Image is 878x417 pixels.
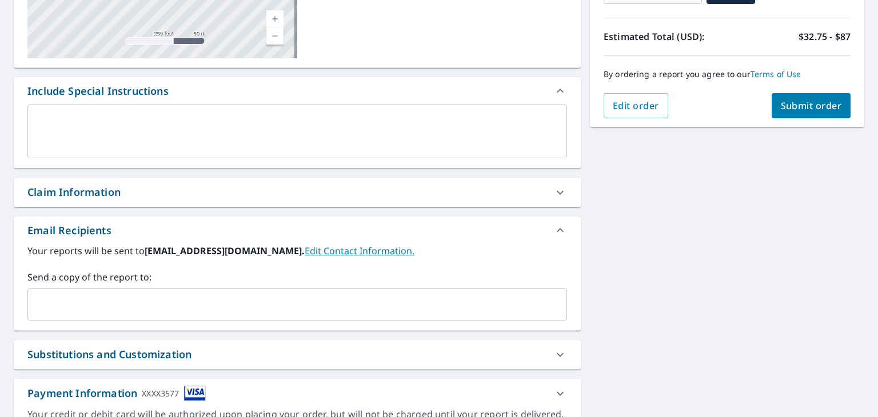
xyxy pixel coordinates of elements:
img: cardImage [184,386,206,401]
div: XXXX3577 [142,386,179,401]
p: By ordering a report you agree to our [604,69,851,79]
p: Estimated Total (USD): [604,30,727,43]
div: Claim Information [14,178,581,207]
div: Claim Information [27,185,121,200]
div: Include Special Instructions [27,83,169,99]
div: Payment Information [27,386,206,401]
a: Current Level 17, Zoom Out [266,27,284,45]
span: Edit order [613,99,659,112]
div: Substitutions and Customization [27,347,191,362]
a: Terms of Use [751,69,801,79]
div: Payment InformationXXXX3577cardImage [14,379,581,408]
div: Include Special Instructions [14,77,581,105]
a: EditContactInfo [305,244,414,257]
b: [EMAIL_ADDRESS][DOMAIN_NAME]. [145,244,305,257]
div: Email Recipients [27,223,111,238]
a: Current Level 17, Zoom In [266,10,284,27]
label: Send a copy of the report to: [27,270,567,284]
div: Substitutions and Customization [14,340,581,369]
div: Email Recipients [14,216,581,244]
label: Your reports will be sent to [27,244,567,258]
span: Submit order [781,99,842,112]
button: Submit order [772,93,851,118]
p: $32.75 - $87 [799,30,851,43]
button: Edit order [604,93,668,118]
